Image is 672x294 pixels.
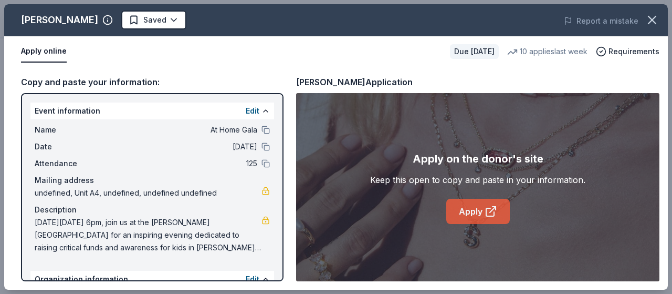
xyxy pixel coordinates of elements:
[296,75,413,89] div: [PERSON_NAME] Application
[596,45,659,58] button: Requirements
[450,44,499,59] div: Due [DATE]
[246,105,259,117] button: Edit
[143,14,166,26] span: Saved
[370,174,585,186] div: Keep this open to copy and paste in your information.
[564,15,638,27] button: Report a mistake
[446,199,510,224] a: Apply
[507,45,587,58] div: 10 applies last week
[608,45,659,58] span: Requirements
[35,216,261,254] span: [DATE][DATE] 6pm, join us at the [PERSON_NAME][GEOGRAPHIC_DATA] for an inspiring evening dedicate...
[35,140,105,153] span: Date
[105,140,257,153] span: [DATE]
[121,11,186,29] button: Saved
[35,204,270,216] div: Description
[35,187,261,199] span: undefined, Unit A4, undefined, undefined undefined
[35,174,270,187] div: Mailing address
[105,124,257,136] span: At Home Gala
[246,273,259,286] button: Edit
[21,12,98,28] div: [PERSON_NAME]
[30,271,274,288] div: Organization information
[35,124,105,136] span: Name
[21,75,283,89] div: Copy and paste your information:
[413,150,543,167] div: Apply on the donor's site
[35,157,105,170] span: Attendance
[105,157,257,170] span: 125
[30,103,274,119] div: Event information
[21,40,67,63] button: Apply online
